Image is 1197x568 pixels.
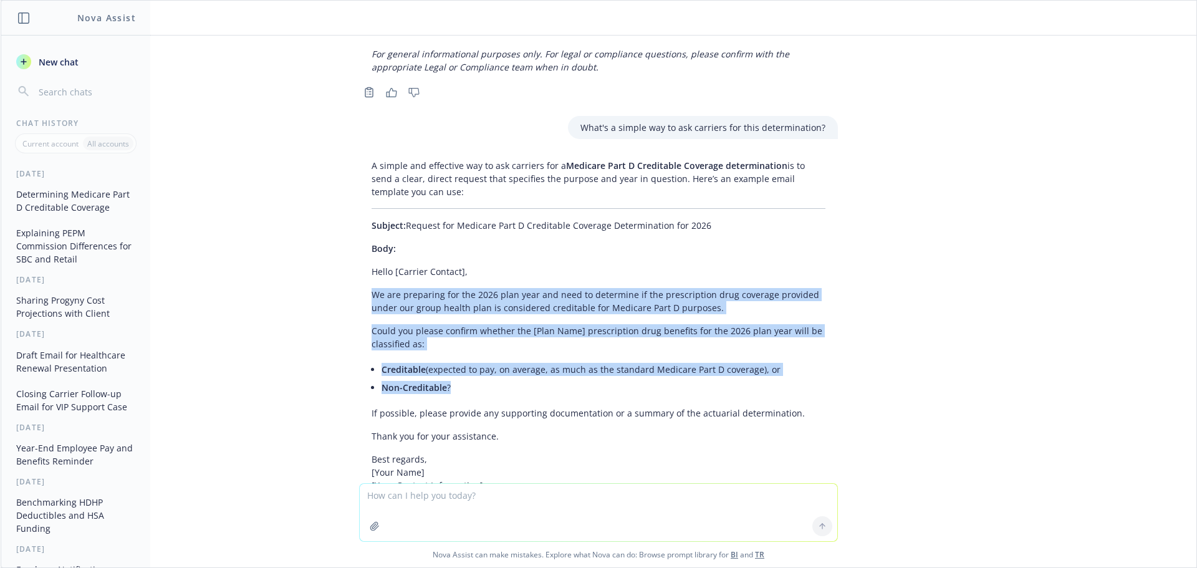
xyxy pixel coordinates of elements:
[36,55,79,69] span: New chat
[382,378,825,397] li: ?
[11,345,140,378] button: Draft Email for Healthcare Renewal Presentation
[372,288,825,314] p: We are preparing for the 2026 plan year and need to determine if the prescription drug coverage p...
[1,329,150,339] div: [DATE]
[11,223,140,269] button: Explaining PEPM Commission Differences for SBC and Retail
[77,11,136,24] h1: Nova Assist
[382,382,447,393] span: Non-Creditable
[11,290,140,324] button: Sharing Progyny Cost Projections with Client
[580,121,825,134] p: What's a simple way to ask carriers for this determination?
[1,168,150,179] div: [DATE]
[11,184,140,218] button: Determining Medicare Part D Creditable Coverage
[372,453,825,492] p: Best regards, [Your Name] [Your Contact Information]
[372,407,825,420] p: If possible, please provide any supporting documentation or a summary of the actuarial determinat...
[382,360,825,378] li: (expected to pay, on average, as much as the standard Medicare Part D coverage), or
[755,549,764,560] a: TR
[363,87,375,98] svg: Copy to clipboard
[11,51,140,73] button: New chat
[731,549,738,560] a: BI
[372,219,406,231] span: Subject:
[87,138,129,149] p: All accounts
[1,476,150,487] div: [DATE]
[372,159,825,198] p: A simple and effective way to ask carriers for a is to send a clear, direct request that specifie...
[1,422,150,433] div: [DATE]
[11,438,140,471] button: Year-End Employee Pay and Benefits Reminder
[11,383,140,417] button: Closing Carrier Follow-up Email for VIP Support Case
[6,542,1191,567] span: Nova Assist can make mistakes. Explore what Nova can do: Browse prompt library for and
[372,48,789,73] em: For general informational purposes only. For legal or compliance questions, please confirm with t...
[11,492,140,539] button: Benchmarking HDHP Deductibles and HSA Funding
[372,219,825,232] p: Request for Medicare Part D Creditable Coverage Determination for 2026
[372,430,825,443] p: Thank you for your assistance.
[36,83,135,100] input: Search chats
[22,138,79,149] p: Current account
[372,324,825,350] p: Could you please confirm whether the [Plan Name] prescription drug benefits for the 2026 plan yea...
[1,544,150,554] div: [DATE]
[1,118,150,128] div: Chat History
[382,363,426,375] span: Creditable
[372,243,396,254] span: Body:
[404,84,424,101] button: Thumbs down
[566,160,787,171] span: Medicare Part D Creditable Coverage determination
[1,274,150,285] div: [DATE]
[372,265,825,278] p: Hello [Carrier Contact],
